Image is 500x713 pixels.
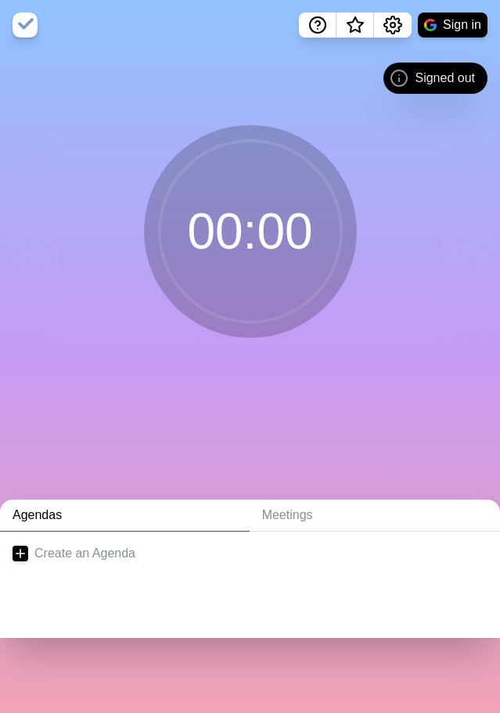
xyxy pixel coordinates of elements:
[299,13,336,38] button: Help
[250,500,500,532] a: Meetings
[336,13,374,38] button: What’s new
[374,13,412,38] button: Settings
[418,13,487,38] button: Sign in
[13,13,38,38] img: timeblocks logo
[424,19,437,31] img: google logo
[415,69,475,88] span: Signed out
